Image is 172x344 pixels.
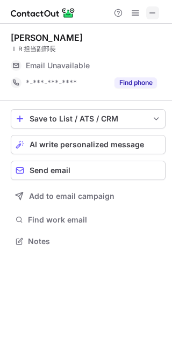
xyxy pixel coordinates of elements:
[114,77,157,88] button: Reveal Button
[26,61,90,70] span: Email Unavailable
[30,166,70,175] span: Send email
[11,32,83,43] div: [PERSON_NAME]
[28,236,161,246] span: Notes
[29,192,114,200] span: Add to email campaign
[11,6,75,19] img: ContactOut v5.3.10
[11,109,166,128] button: save-profile-one-click
[11,135,166,154] button: AI write personalized message
[28,215,161,225] span: Find work email
[11,44,166,54] div: ＩＲ担当副部長
[11,187,166,206] button: Add to email campaign
[11,212,166,227] button: Find work email
[11,234,166,249] button: Notes
[30,114,147,123] div: Save to List / ATS / CRM
[11,161,166,180] button: Send email
[30,140,144,149] span: AI write personalized message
